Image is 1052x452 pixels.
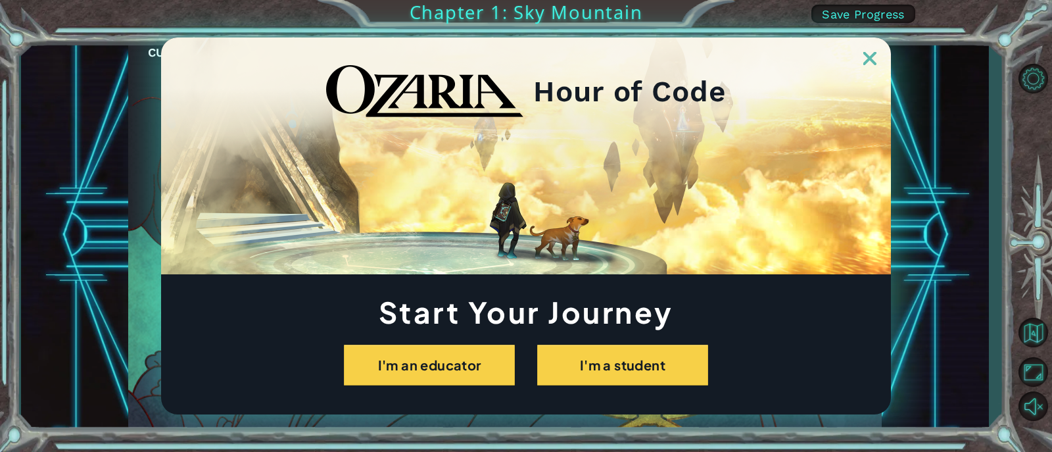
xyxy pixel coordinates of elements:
h1: Start Your Journey [161,299,891,325]
img: ExitButton_Dusk.png [863,52,876,65]
button: I'm an educator [344,345,515,386]
img: blackOzariaWordmark.png [326,65,523,118]
h2: Hour of Code [533,79,726,104]
button: I'm a student [537,345,708,386]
